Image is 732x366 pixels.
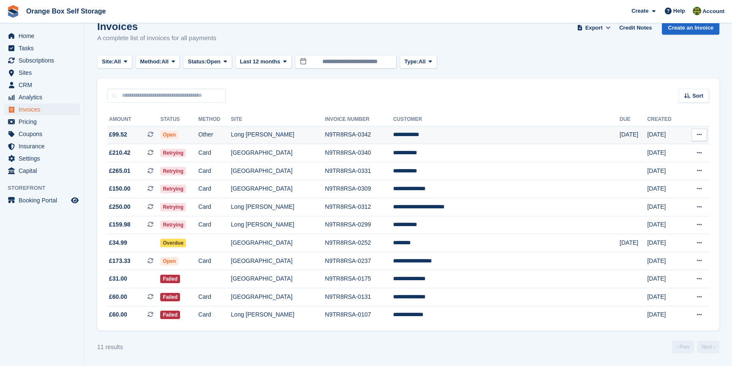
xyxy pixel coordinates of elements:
button: Status: Open [183,55,232,69]
th: Invoice Number [325,113,393,126]
th: Method [198,113,231,126]
span: Failed [160,311,180,319]
a: menu [4,165,80,177]
div: 11 results [97,343,123,352]
a: Preview store [70,195,80,205]
td: N9TR8RSA-0237 [325,252,393,270]
span: £250.00 [109,202,131,211]
span: Last 12 months [240,57,280,66]
th: Site [231,113,325,126]
span: Method: [140,57,162,66]
span: Pricing [19,116,69,128]
span: Storefront [8,184,84,192]
span: Failed [160,275,180,283]
span: Capital [19,165,69,177]
span: Open [207,57,221,66]
span: Sort [692,92,703,100]
a: menu [4,55,80,66]
td: [DATE] [647,270,683,288]
span: £210.42 [109,148,131,157]
span: Home [19,30,69,42]
td: Card [198,144,231,162]
img: stora-icon-8386f47178a22dfd0bd8f6a31ec36ba5ce8667c1dd55bd0f319d3a0aa187defe.svg [7,5,19,18]
span: All [418,57,426,66]
span: £60.00 [109,292,127,301]
span: Help [673,7,685,15]
span: Subscriptions [19,55,69,66]
td: [DATE] [647,288,683,306]
td: [GEOGRAPHIC_DATA] [231,252,325,270]
button: Last 12 months [235,55,292,69]
td: N9TR8RSA-0331 [325,162,393,180]
span: Settings [19,153,69,164]
span: Sites [19,67,69,79]
td: [GEOGRAPHIC_DATA] [231,288,325,306]
span: Booking Portal [19,194,69,206]
td: Long [PERSON_NAME] [231,216,325,234]
td: [GEOGRAPHIC_DATA] [231,270,325,288]
span: Export [585,24,603,32]
td: [GEOGRAPHIC_DATA] [231,144,325,162]
a: menu [4,42,80,54]
span: £150.00 [109,184,131,193]
td: N9TR8RSA-0252 [325,234,393,252]
span: Invoices [19,104,69,115]
p: A complete list of invoices for all payments [97,33,216,43]
td: [GEOGRAPHIC_DATA] [231,162,325,180]
td: N9TR8RSA-0342 [325,126,393,144]
span: £173.33 [109,257,131,265]
td: Long [PERSON_NAME] [231,306,325,324]
td: N9TR8RSA-0309 [325,180,393,198]
span: Open [160,131,178,139]
span: Create [631,7,648,15]
th: Status [160,113,198,126]
td: Card [198,180,231,198]
td: [DATE] [620,234,647,252]
a: menu [4,30,80,42]
span: Account [702,7,724,16]
td: Card [198,198,231,216]
td: Long [PERSON_NAME] [231,126,325,144]
a: Orange Box Self Storage [23,4,109,18]
span: Coupons [19,128,69,140]
td: Card [198,252,231,270]
td: [DATE] [647,198,683,216]
td: [DATE] [647,216,683,234]
td: N9TR8RSA-0312 [325,198,393,216]
a: menu [4,67,80,79]
td: Card [198,306,231,324]
button: Type: All [400,55,437,69]
a: menu [4,79,80,91]
td: [DATE] [647,180,683,198]
td: [DATE] [620,126,647,144]
span: £60.00 [109,310,127,319]
td: N9TR8RSA-0175 [325,270,393,288]
a: menu [4,91,80,103]
span: Retrying [160,167,186,175]
td: [DATE] [647,252,683,270]
a: menu [4,128,80,140]
span: Overdue [160,239,186,247]
a: Create an Invoice [662,21,719,35]
a: menu [4,153,80,164]
a: menu [4,116,80,128]
a: Credit Notes [616,21,655,35]
span: Retrying [160,203,186,211]
td: N9TR8RSA-0299 [325,216,393,234]
nav: Page [670,341,721,353]
td: [DATE] [647,306,683,324]
th: Amount [107,113,160,126]
td: [GEOGRAPHIC_DATA] [231,234,325,252]
a: menu [4,104,80,115]
span: Analytics [19,91,69,103]
span: Status: [188,57,206,66]
span: Retrying [160,149,186,157]
td: N9TR8RSA-0340 [325,144,393,162]
td: [DATE] [647,144,683,162]
th: Customer [393,113,620,126]
img: SARAH T [693,7,701,15]
a: Previous [672,341,694,353]
a: menu [4,140,80,152]
a: menu [4,194,80,206]
span: Tasks [19,42,69,54]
